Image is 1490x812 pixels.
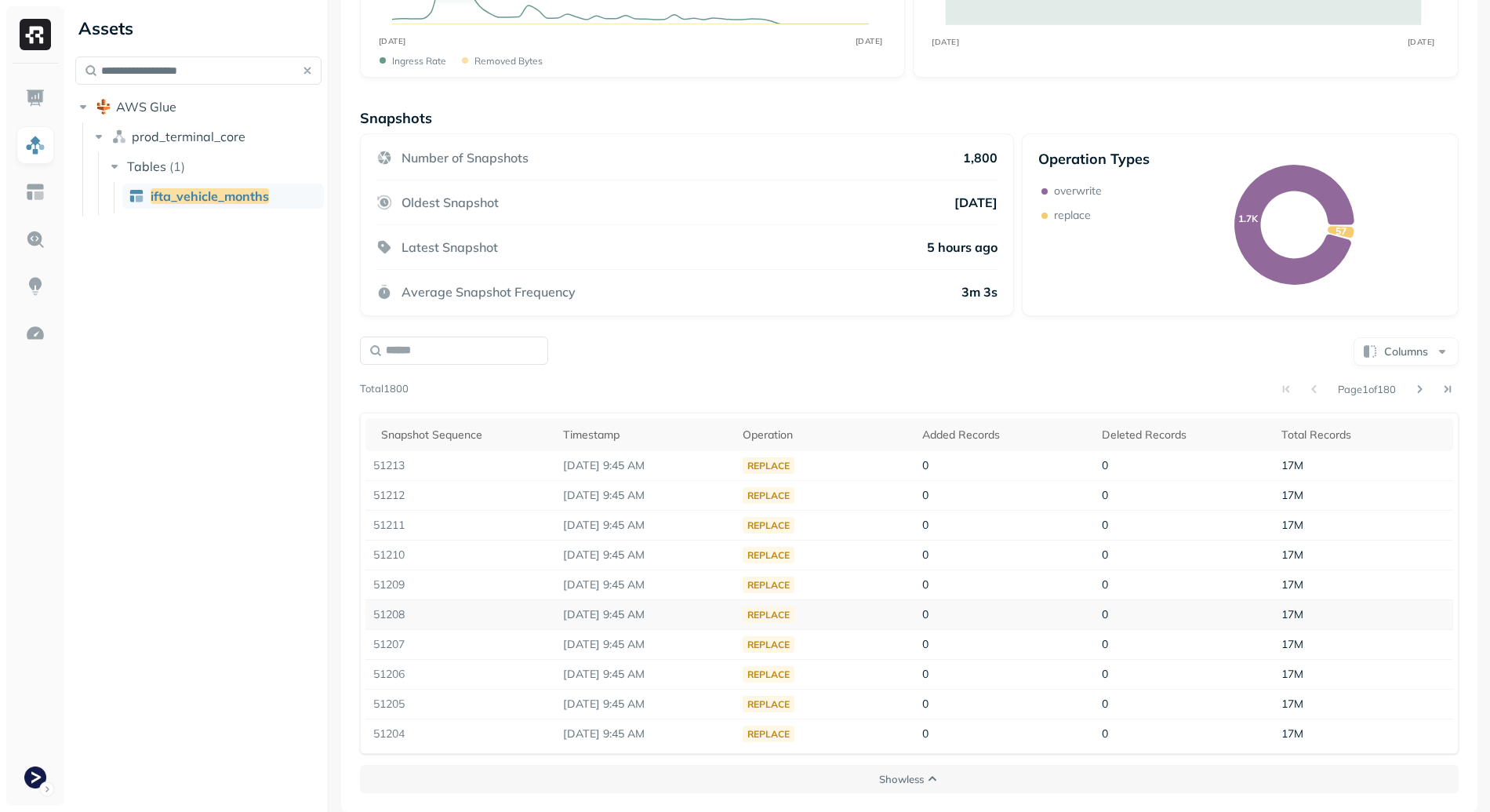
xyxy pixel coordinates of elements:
p: Sep 11, 2025 9:45 AM [563,667,727,682]
span: 0 [1102,577,1108,592]
span: 0 [1102,488,1108,502]
p: Number of Snapshots [402,150,529,166]
td: 51212 [365,481,556,511]
p: 1,800 [963,150,998,166]
span: 0 [1102,518,1108,532]
td: 51206 [365,660,556,690]
div: replace [743,606,794,623]
img: Insights [25,276,45,297]
div: replace [743,726,794,742]
p: Latest Snapshot [402,239,498,255]
img: Query Explorer [25,229,45,249]
p: Sep 11, 2025 9:45 AM [563,518,727,533]
p: overwrite [1054,184,1102,198]
p: Sep 11, 2025 9:45 AM [563,548,727,563]
img: table [129,188,144,204]
div: replace [743,517,794,533]
div: Snapshot Sequence [381,428,548,442]
tspan: [DATE] [378,36,405,46]
span: 0 [1102,607,1108,621]
p: Operation Types [1038,150,1150,168]
span: Tables [127,158,166,174]
span: 0 [922,488,929,502]
p: Sep 11, 2025 9:45 AM [563,637,727,652]
p: Snapshots [360,109,432,127]
div: replace [743,577,794,593]
div: Operation [743,428,907,442]
div: replace [743,696,794,712]
span: 0 [922,697,929,711]
span: 0 [922,637,929,651]
span: 0 [1102,637,1108,651]
span: 17M [1281,548,1303,562]
div: Deleted Records [1102,428,1266,442]
img: Optimization [25,323,45,344]
button: Columns [1354,337,1459,366]
text: 1.7K [1238,213,1259,224]
div: Total Records [1281,428,1445,442]
td: 51209 [365,570,556,600]
span: 17M [1281,577,1303,592]
p: Ingress Rate [392,55,446,67]
div: Assets [75,16,322,41]
span: 0 [922,548,929,562]
p: Removed bytes [474,55,543,67]
p: Sep 11, 2025 9:45 AM [563,697,727,712]
span: 0 [1102,667,1108,681]
td: 51205 [365,690,556,719]
span: 17M [1281,667,1303,681]
span: prod_terminal_core [132,129,245,144]
td: 51210 [365,541,556,570]
span: AWS Glue [116,99,176,115]
td: 51213 [365,451,556,481]
p: Page 1 of 180 [1338,382,1396,396]
p: Sep 11, 2025 9:45 AM [563,577,727,592]
div: replace [743,636,794,653]
img: Asset Explorer [25,182,45,202]
span: 0 [1102,697,1108,711]
img: namespace [111,129,127,144]
button: prod_terminal_core [91,124,322,149]
span: 0 [922,518,929,532]
span: 17M [1281,726,1303,741]
tspan: [DATE] [932,37,960,46]
span: 0 [1102,726,1108,741]
td: 51204 [365,719,556,749]
tspan: [DATE] [1408,37,1435,46]
p: Sep 11, 2025 9:45 AM [563,488,727,503]
td: 51208 [365,600,556,630]
text: 57 [1336,225,1346,237]
div: replace [743,666,794,683]
div: replace [743,547,794,563]
span: 0 [922,458,929,472]
span: ifta_vehicle_months [151,188,269,204]
tspan: [DATE] [855,36,882,46]
p: Sep 11, 2025 9:45 AM [563,458,727,473]
div: Timestamp [563,428,727,442]
span: 0 [1102,458,1108,472]
p: 3m 3s [961,284,998,300]
p: Sep 11, 2025 9:45 AM [563,607,727,622]
img: Assets [25,135,45,155]
img: Dashboard [25,88,45,108]
span: 17M [1281,518,1303,532]
p: Oldest Snapshot [402,195,499,210]
span: 17M [1281,458,1303,472]
div: Added Records [922,428,1086,442]
span: 0 [922,726,929,741]
span: 17M [1281,607,1303,621]
p: Average Snapshot Frequency [402,284,576,300]
span: 0 [1102,548,1108,562]
p: 5 hours ago [927,239,998,255]
div: replace [743,457,794,474]
span: 17M [1281,637,1303,651]
div: replace [743,487,794,504]
button: AWS Glue [75,94,322,119]
p: Sep 11, 2025 9:45 AM [563,726,727,741]
p: ( 1 ) [169,158,185,174]
p: [DATE] [954,195,998,210]
td: 51211 [365,511,556,541]
img: Terminal [24,766,46,788]
p: Show less [879,772,924,787]
img: Ryft [20,19,51,50]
